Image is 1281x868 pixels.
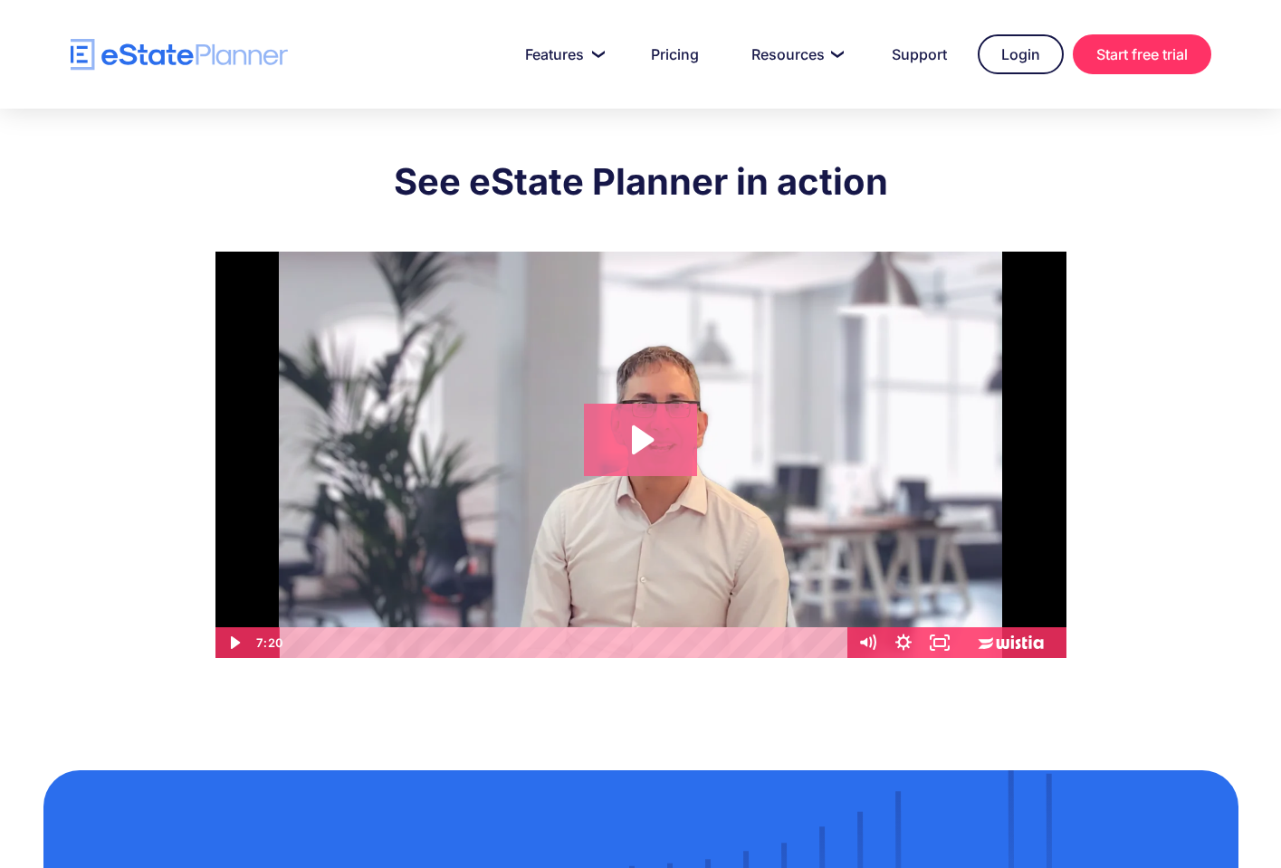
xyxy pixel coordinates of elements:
a: Resources [730,36,861,72]
a: home [71,39,288,71]
a: Pricing [629,36,721,72]
button: Fullscreen [922,627,958,658]
a: Login [978,34,1064,74]
a: Wistia Logo -- Learn More [958,627,1066,658]
button: Play Video [215,627,252,658]
h2: See eState Planner in action [215,159,1066,205]
a: Support [870,36,969,72]
div: Playbar [293,627,839,658]
button: Mute [849,627,885,658]
img: Video Thumbnail [215,252,1066,658]
button: Play Video: eState Product Demo Video [584,404,697,476]
a: Start free trial [1073,34,1211,74]
button: Show settings menu [885,627,922,658]
a: Features [503,36,620,72]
